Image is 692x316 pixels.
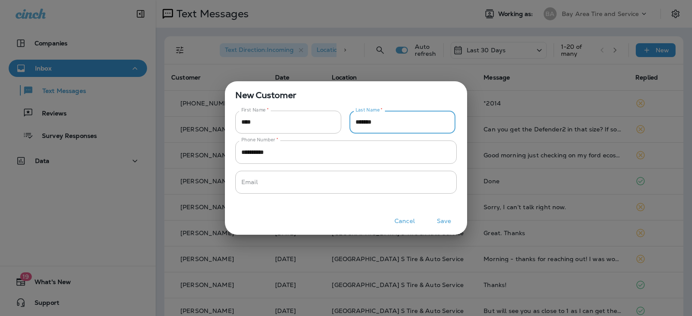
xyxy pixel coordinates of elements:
[388,214,421,228] button: Cancel
[428,214,460,228] button: Save
[225,81,467,102] span: New Customer
[241,137,278,143] label: Phone Number
[241,107,269,113] label: First Name
[356,107,383,113] label: Last Name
